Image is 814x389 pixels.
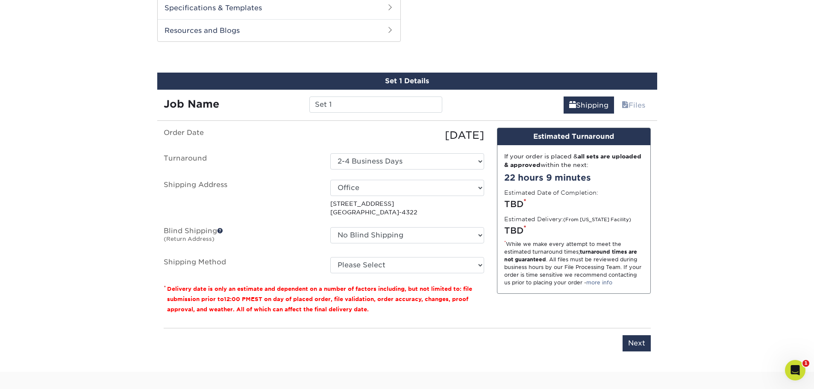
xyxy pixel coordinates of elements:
[157,257,324,273] label: Shipping Method
[564,97,614,114] a: Shipping
[330,199,484,217] p: [STREET_ADDRESS] [GEOGRAPHIC_DATA]-4322
[157,128,324,143] label: Order Date
[504,198,644,211] div: TBD
[157,180,324,217] label: Shipping Address
[586,279,612,286] a: more info
[563,217,631,222] small: (From [US_STATE] Facility)
[622,101,629,109] span: files
[504,249,637,263] strong: turnaround times are not guaranteed
[324,128,491,143] div: [DATE]
[504,215,631,223] label: Estimated Delivery:
[785,360,805,380] iframe: Intercom live chat
[504,240,644,287] div: While we make every attempt to meet the estimated turnaround times; . All files must be reviewed ...
[623,335,651,351] input: Next
[157,227,324,247] label: Blind Shipping
[504,224,644,237] div: TBD
[309,97,442,113] input: Enter a job name
[164,236,215,242] small: (Return Address)
[167,286,472,313] small: Delivery date is only an estimate and dependent on a number of factors including, but not limited...
[157,153,324,170] label: Turnaround
[802,360,809,367] span: 1
[158,19,400,41] h2: Resources and Blogs
[157,73,657,90] div: Set 1 Details
[504,152,644,170] div: If your order is placed & within the next:
[569,101,576,109] span: shipping
[616,97,651,114] a: Files
[504,188,598,197] label: Estimated Date of Completion:
[164,98,219,110] strong: Job Name
[504,171,644,184] div: 22 hours 9 minutes
[2,363,73,386] iframe: Google Customer Reviews
[224,296,251,302] span: 12:00 PM
[497,128,650,145] div: Estimated Turnaround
